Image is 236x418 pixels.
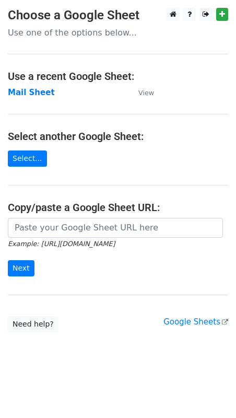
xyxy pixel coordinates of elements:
h4: Select another Google Sheet: [8,130,228,143]
h3: Choose a Google Sheet [8,8,228,23]
a: Select... [8,150,47,167]
a: Need help? [8,316,58,332]
a: View [128,88,154,97]
input: Paste your Google Sheet URL here [8,218,223,238]
a: Mail Sheet [8,88,55,97]
a: Google Sheets [163,317,228,327]
p: Use one of the options below... [8,27,228,38]
small: View [138,89,154,97]
input: Next [8,260,34,276]
small: Example: [URL][DOMAIN_NAME] [8,240,115,248]
h4: Use a recent Google Sheet: [8,70,228,83]
h4: Copy/paste a Google Sheet URL: [8,201,228,214]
